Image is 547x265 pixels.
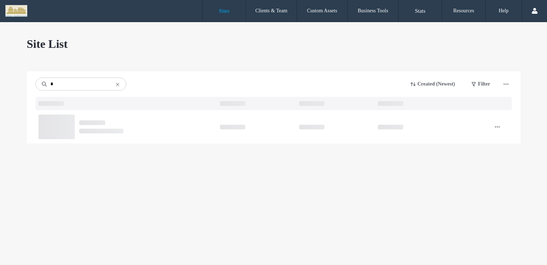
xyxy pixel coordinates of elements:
button: Created (Newest) [404,78,462,90]
label: Clients & Team [255,8,287,14]
label: Sites [219,8,229,14]
label: Business Tools [358,8,388,14]
label: Resources [453,8,474,14]
label: Help [499,8,509,14]
label: Custom Assets [307,8,337,14]
span: Site List [27,37,68,51]
button: Filter [465,78,497,90]
label: Stats [415,8,425,14]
